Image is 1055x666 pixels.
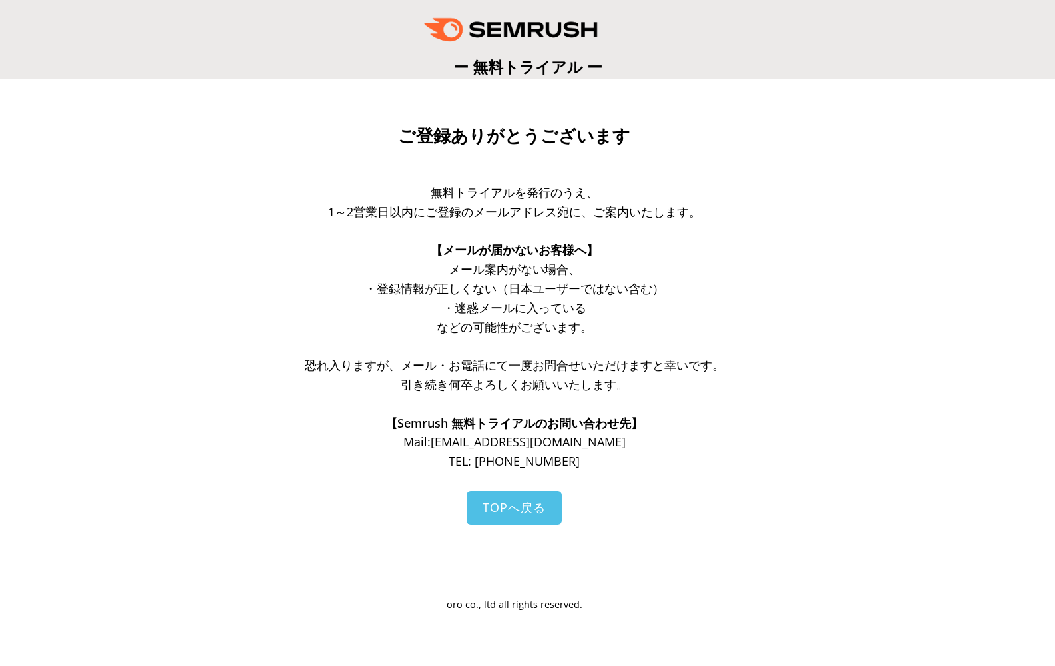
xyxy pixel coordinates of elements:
span: 1～2営業日以内にご登録のメールアドレス宛に、ご案内いたします。 [328,204,701,220]
span: などの可能性がございます。 [437,319,592,335]
span: Mail: [EMAIL_ADDRESS][DOMAIN_NAME] [403,434,626,450]
span: 【メールが届かないお客様へ】 [431,242,598,258]
span: oro co., ltd all rights reserved. [447,598,582,611]
span: TEL: [PHONE_NUMBER] [449,453,580,469]
span: 引き続き何卒よろしくお願いいたします。 [401,376,628,392]
span: ・迷惑メールに入っている [443,300,586,316]
span: 無料トライアルを発行のうえ、 [431,184,598,200]
span: ・登録情報が正しくない（日本ユーザーではない含む） [365,280,664,296]
span: TOPへ戻る [483,499,546,515]
a: TOPへ戻る [467,491,562,525]
span: 【Semrush 無料トライアルのお問い合わせ先】 [385,415,643,431]
span: ご登録ありがとうございます [398,126,630,146]
span: 恐れ入りますが、メール・お電話にて一度お問合せいただけますと幸いです。 [305,357,724,373]
span: メール案内がない場合、 [449,261,580,277]
span: ー 無料トライアル ー [453,56,602,77]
